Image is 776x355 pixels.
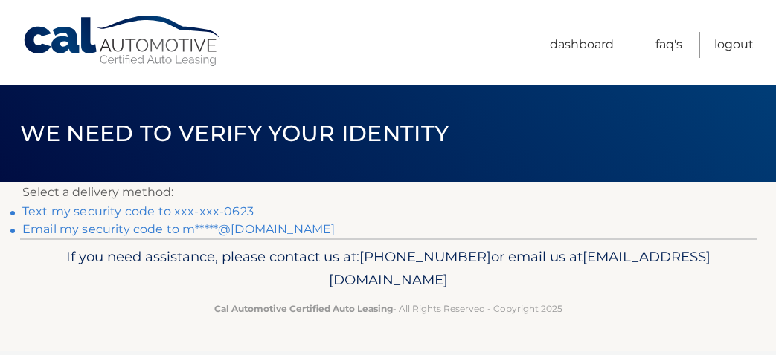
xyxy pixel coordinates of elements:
span: We need to verify your identity [20,120,449,147]
a: FAQ's [655,32,682,58]
a: Dashboard [550,32,614,58]
a: Email my security code to m*****@[DOMAIN_NAME] [22,222,335,236]
p: If you need assistance, please contact us at: or email us at [42,245,734,293]
a: Logout [714,32,754,58]
p: Select a delivery method: [22,182,754,203]
a: Text my security code to xxx-xxx-0623 [22,204,254,218]
p: - All Rights Reserved - Copyright 2025 [42,301,734,316]
strong: Cal Automotive Certified Auto Leasing [214,303,393,314]
a: Cal Automotive [22,15,223,68]
span: [PHONE_NUMBER] [359,248,491,265]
